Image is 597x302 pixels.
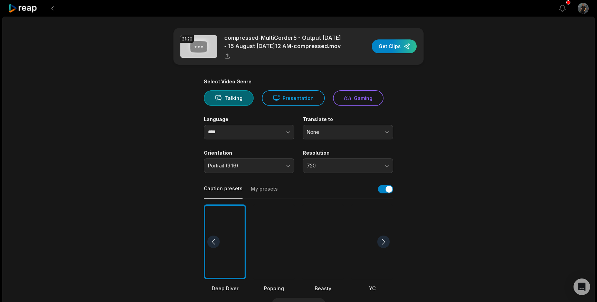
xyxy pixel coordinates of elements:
[204,185,243,199] button: Caption presets
[253,285,295,292] div: Popping
[224,34,343,50] p: compressed-MultiCorder5 - Output [DATE] - 15 August [DATE]12 AM-compressed.mov
[180,35,194,43] div: 31:20
[204,150,294,156] label: Orientation
[307,129,379,135] span: None
[574,278,590,295] div: Open Intercom Messenger
[262,90,325,106] button: Presentation
[208,163,281,169] span: Portrait (9:16)
[372,39,417,53] button: Get Clips
[251,185,278,199] button: My presets
[303,150,393,156] label: Resolution
[303,125,393,139] button: None
[204,116,294,122] label: Language
[302,285,344,292] div: Beasty
[303,116,393,122] label: Translate to
[204,90,254,106] button: Talking
[204,285,246,292] div: Deep Diver
[351,285,393,292] div: YC
[204,79,393,85] div: Select Video Genre
[204,158,294,173] button: Portrait (9:16)
[333,90,383,106] button: Gaming
[307,163,379,169] span: 720
[303,158,393,173] button: 720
